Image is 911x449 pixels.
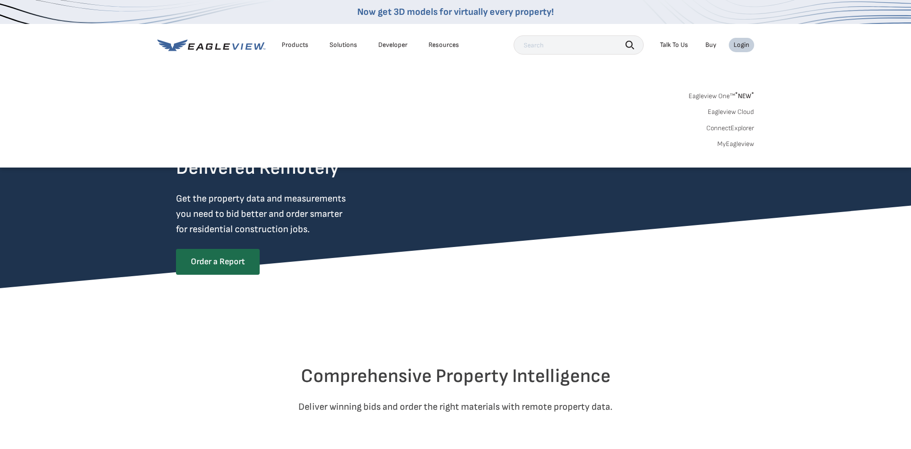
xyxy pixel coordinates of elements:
[176,249,260,275] a: Order a Report
[176,399,735,415] p: Deliver winning bids and order the right materials with remote property data.
[689,89,754,100] a: Eagleview One™*NEW*
[176,191,385,237] p: Get the property data and measurements you need to bid better and order smarter for residential c...
[735,92,754,100] span: NEW
[514,35,644,55] input: Search
[706,124,754,133] a: ConnectExplorer
[734,41,749,49] div: Login
[282,41,308,49] div: Products
[357,6,554,18] a: Now get 3D models for virtually every property!
[708,108,754,116] a: Eagleview Cloud
[176,365,735,388] h2: Comprehensive Property Intelligence
[717,140,754,148] a: MyEagleview
[378,41,407,49] a: Developer
[428,41,459,49] div: Resources
[705,41,716,49] a: Buy
[329,41,357,49] div: Solutions
[660,41,688,49] div: Talk To Us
